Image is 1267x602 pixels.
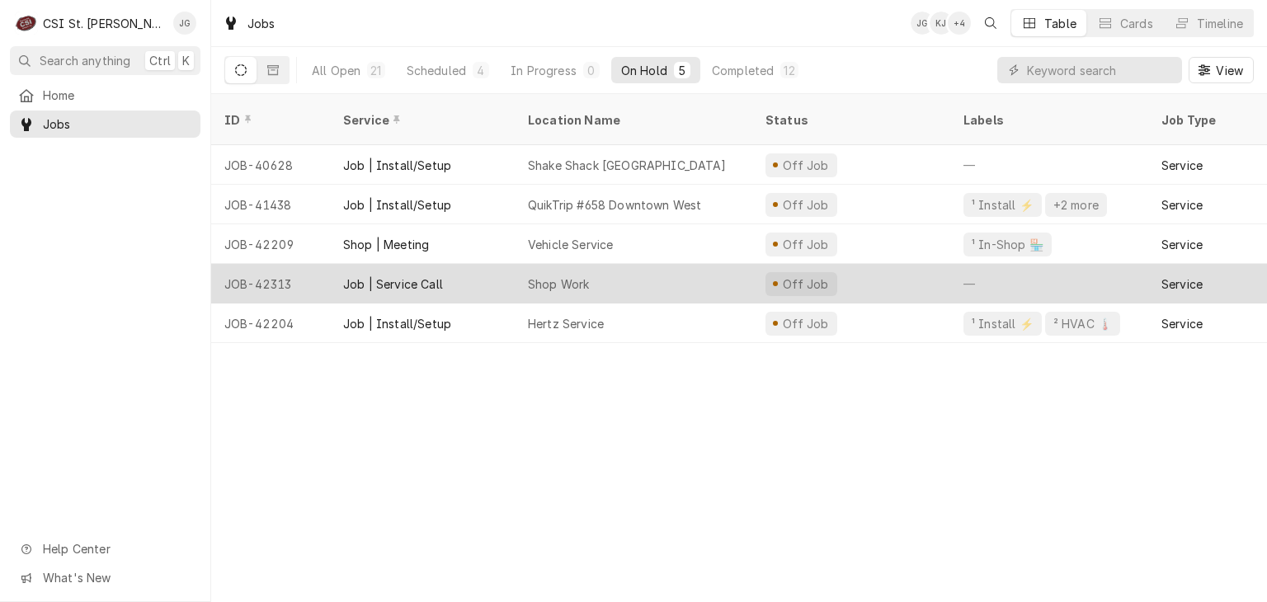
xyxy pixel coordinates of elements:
[780,157,831,174] div: Off Job
[950,145,1148,185] div: —
[149,52,171,69] span: Ctrl
[15,12,38,35] div: CSI St. Louis's Avatar
[1161,236,1203,253] div: Service
[528,196,701,214] div: QuikTrip #658 Downtown West
[10,82,200,109] a: Home
[10,46,200,75] button: Search anythingCtrlK
[712,62,774,79] div: Completed
[1161,111,1241,129] div: Job Type
[1197,15,1243,32] div: Timeline
[511,62,577,79] div: In Progress
[621,62,667,79] div: On Hold
[407,62,466,79] div: Scheduled
[1161,315,1203,332] div: Service
[780,315,831,332] div: Off Job
[1189,57,1254,83] button: View
[780,196,831,214] div: Off Job
[1161,275,1203,293] div: Service
[930,12,953,35] div: Ken Jiricek's Avatar
[528,111,736,129] div: Location Name
[15,12,38,35] div: C
[780,236,831,253] div: Off Job
[977,10,1004,36] button: Open search
[211,264,330,303] div: JOB-42313
[1052,315,1114,332] div: ² HVAC 🌡️
[343,315,451,332] div: Job | Install/Setup
[1120,15,1153,32] div: Cards
[211,145,330,185] div: JOB-40628
[528,275,589,293] div: Shop Work
[911,12,934,35] div: Jeff George's Avatar
[970,315,1035,332] div: ¹ Install ⚡️
[1161,157,1203,174] div: Service
[43,540,191,557] span: Help Center
[1052,196,1100,214] div: +2 more
[476,62,486,79] div: 4
[211,303,330,343] div: JOB-42204
[173,12,196,35] div: JG
[780,275,831,293] div: Off Job
[10,111,200,138] a: Jobs
[765,111,934,129] div: Status
[211,185,330,224] div: JOB-41438
[10,535,200,562] a: Go to Help Center
[948,12,971,35] div: + 4
[950,264,1148,303] div: —
[343,196,451,214] div: Job | Install/Setup
[312,62,360,79] div: All Open
[970,196,1035,214] div: ¹ Install ⚡️
[963,111,1135,129] div: Labels
[343,275,443,293] div: Job | Service Call
[182,52,190,69] span: K
[1027,57,1174,83] input: Keyword search
[1213,62,1246,79] span: View
[1044,15,1076,32] div: Table
[677,62,687,79] div: 5
[43,87,192,104] span: Home
[930,12,953,35] div: KJ
[784,62,794,79] div: 12
[1161,196,1203,214] div: Service
[211,224,330,264] div: JOB-42209
[528,315,604,332] div: Hertz Service
[43,569,191,586] span: What's New
[343,236,429,253] div: Shop | Meeting
[586,62,596,79] div: 0
[370,62,381,79] div: 21
[911,12,934,35] div: JG
[43,15,164,32] div: CSI St. [PERSON_NAME]
[343,157,451,174] div: Job | Install/Setup
[173,12,196,35] div: Jeff George's Avatar
[40,52,130,69] span: Search anything
[224,111,313,129] div: ID
[528,236,613,253] div: Vehicle Service
[343,111,498,129] div: Service
[528,157,727,174] div: Shake Shack [GEOGRAPHIC_DATA]
[10,564,200,591] a: Go to What's New
[970,236,1045,253] div: ¹ In-Shop 🏪
[43,115,192,133] span: Jobs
